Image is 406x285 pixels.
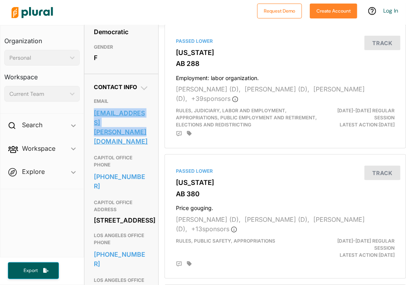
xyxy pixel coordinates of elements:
[4,29,80,47] h3: Organization
[383,7,398,14] a: Log In
[176,238,275,244] span: Rules, Public Safety, Appropriations
[310,4,357,18] button: Create Account
[94,107,149,147] a: [EMAIL_ADDRESS][PERSON_NAME][DOMAIN_NAME]
[364,36,401,50] button: Track
[176,216,241,223] span: [PERSON_NAME] (D),
[176,108,317,128] span: Rules, Judiciary, Labor and Employment, Appropriations, Public Employment and Retirement, Electio...
[257,4,302,18] button: Request Demo
[18,267,43,274] span: Export
[94,248,149,270] a: [PHONE_NUMBER]
[176,38,395,45] div: Passed Lower
[310,6,357,15] a: Create Account
[257,6,302,15] a: Request Demo
[176,168,395,175] div: Passed Lower
[9,54,67,62] div: Personal
[94,198,149,214] h3: CAPITOL OFFICE ADDRESS
[187,131,192,136] div: Add tags
[94,52,149,64] div: F
[337,238,395,251] span: [DATE]-[DATE] Regular Session
[245,216,309,223] span: [PERSON_NAME] (D),
[176,71,395,82] h4: Employment: labor organization.
[324,107,401,128] div: Latest Action: [DATE]
[187,261,192,267] div: Add tags
[176,179,395,186] h3: [US_STATE]
[94,214,149,226] div: [STREET_ADDRESS]
[94,42,149,52] h3: GENDER
[176,190,395,198] h3: AB 380
[324,238,401,259] div: Latest Action: [DATE]
[94,26,149,38] div: Democratic
[9,90,67,98] div: Current Team
[94,153,149,170] h3: CAPITOL OFFICE PHONE
[337,108,395,121] span: [DATE]-[DATE] Regular Session
[176,49,395,57] h3: [US_STATE]
[94,231,149,247] h3: LOS ANGELES OFFICE PHONE
[176,261,182,267] div: Add Position Statement
[191,225,237,233] span: + 13 sponsor s
[22,121,42,129] h2: Search
[94,84,137,90] span: Contact Info
[176,201,395,212] h4: Price gouging.
[191,95,238,102] span: + 39 sponsor s
[94,171,149,192] a: [PHONE_NUMBER]
[176,131,182,137] div: Add Position Statement
[4,66,80,83] h3: Workspace
[176,85,241,93] span: [PERSON_NAME] (D),
[94,97,149,106] h3: EMAIL
[245,85,309,93] span: [PERSON_NAME] (D),
[176,216,365,233] span: [PERSON_NAME] (D),
[8,262,59,279] button: Export
[364,166,401,180] button: Track
[176,60,395,68] h3: AB 288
